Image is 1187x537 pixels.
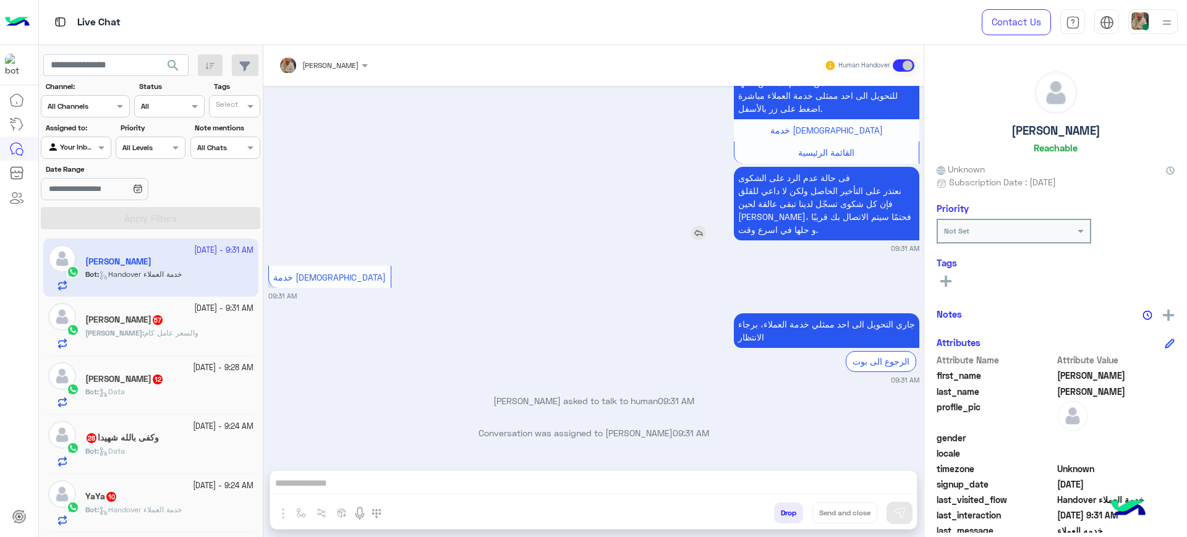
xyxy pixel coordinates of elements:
[268,394,919,407] p: [PERSON_NAME] asked to talk to human
[77,14,121,31] p: Live Chat
[937,353,1055,366] span: Attribute Name
[5,9,30,35] img: Logo
[937,308,962,319] h6: Notes
[144,328,198,337] span: والسعر عامل كام
[1057,385,1175,398] span: Hassan
[302,61,359,70] span: [PERSON_NAME]
[1057,524,1175,537] span: خدمه العملاء
[99,446,125,455] span: Data
[85,433,159,443] h5: وكفى بالله شهيدا
[798,147,854,158] span: القائمة الرئيسية
[85,387,99,396] b: :
[937,462,1055,475] span: timezone
[658,395,694,406] span: 09:31 AM
[5,54,27,76] img: 1403182699927242
[53,14,68,30] img: tab
[106,492,116,502] span: 10
[85,505,99,514] b: :
[982,9,1051,35] a: Contact Us
[812,502,877,523] button: Send and close
[937,400,1055,429] span: profile_pic
[87,433,96,443] span: 28
[937,524,1055,537] span: last_message
[153,374,163,384] span: 12
[214,99,238,113] div: Select
[273,272,386,282] span: خدمة [DEMOGRAPHIC_DATA]
[891,375,919,385] small: 09:31 AM
[121,122,184,133] label: Priority
[1060,9,1085,35] a: tab
[1057,493,1175,506] span: Handover خدمة العملاء
[1107,488,1150,531] img: hulul-logo.png
[1100,15,1114,30] img: tab
[195,122,258,133] label: Note mentions
[46,81,129,92] label: Channel:
[1131,12,1149,30] img: userImage
[1057,462,1175,475] span: Unknown
[1035,72,1077,114] img: defaultAdmin.png
[937,163,985,175] span: Unknown
[1142,310,1152,320] img: notes
[937,431,1055,444] span: gender
[846,351,916,371] div: الرجوع الى بوت
[937,257,1175,268] h6: Tags
[85,387,97,396] span: Bot
[1034,142,1078,153] h6: Reachable
[85,446,97,455] span: Bot
[937,385,1055,398] span: last_name
[937,447,1055,460] span: locale
[85,374,164,384] h5: Ahmed Gezawy
[48,480,76,508] img: defaultAdmin.png
[944,226,969,235] b: Not Set
[937,493,1055,506] span: last_visited_flow
[193,362,253,374] small: [DATE] - 9:28 AM
[937,478,1055,491] span: signup_date
[166,58,181,73] span: search
[1011,124,1100,138] h5: [PERSON_NAME]
[85,446,99,455] b: :
[193,480,253,492] small: [DATE] - 9:24 AM
[46,164,184,175] label: Date Range
[937,337,981,348] h6: Attributes
[48,303,76,331] img: defaultAdmin.png
[1159,15,1175,30] img: profile
[85,328,142,337] span: [PERSON_NAME]
[1057,400,1088,431] img: defaultAdmin.png
[1163,310,1174,321] img: add
[734,167,919,240] p: 14/10/2025, 9:31 AM
[99,387,125,396] span: Data
[85,315,164,325] h5: عادل محمد
[673,428,709,438] span: 09:31 AM
[158,54,189,81] button: search
[949,175,1056,188] span: Subscription Date : [DATE]
[1057,353,1175,366] span: Attribute Value
[48,421,76,449] img: defaultAdmin.png
[85,491,117,502] h5: YaYa
[48,362,76,390] img: defaultAdmin.png
[99,505,182,514] span: Handover خدمة العملاء
[838,61,890,70] small: Human Handover
[1057,431,1175,444] span: null
[41,207,260,229] button: Apply Filters
[937,509,1055,522] span: last_interaction
[268,426,919,439] p: Conversation was assigned to [PERSON_NAME]
[67,501,79,514] img: WhatsApp
[1057,369,1175,382] span: Ali
[139,81,203,92] label: Status
[194,303,253,315] small: [DATE] - 9:31 AM
[1057,509,1175,522] span: 2025-10-14T06:31:56.54Z
[85,328,144,337] b: :
[691,226,706,240] img: reply
[891,243,919,253] small: 09:31 AM
[85,505,97,514] span: Bot
[937,369,1055,382] span: first_name
[937,203,969,214] h6: Priority
[734,313,919,348] p: 14/10/2025, 9:31 AM
[153,315,163,325] span: 57
[1057,447,1175,460] span: null
[268,291,297,301] small: 09:31 AM
[46,122,109,133] label: Assigned to:
[67,442,79,454] img: WhatsApp
[67,383,79,395] img: WhatsApp
[214,81,259,92] label: Tags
